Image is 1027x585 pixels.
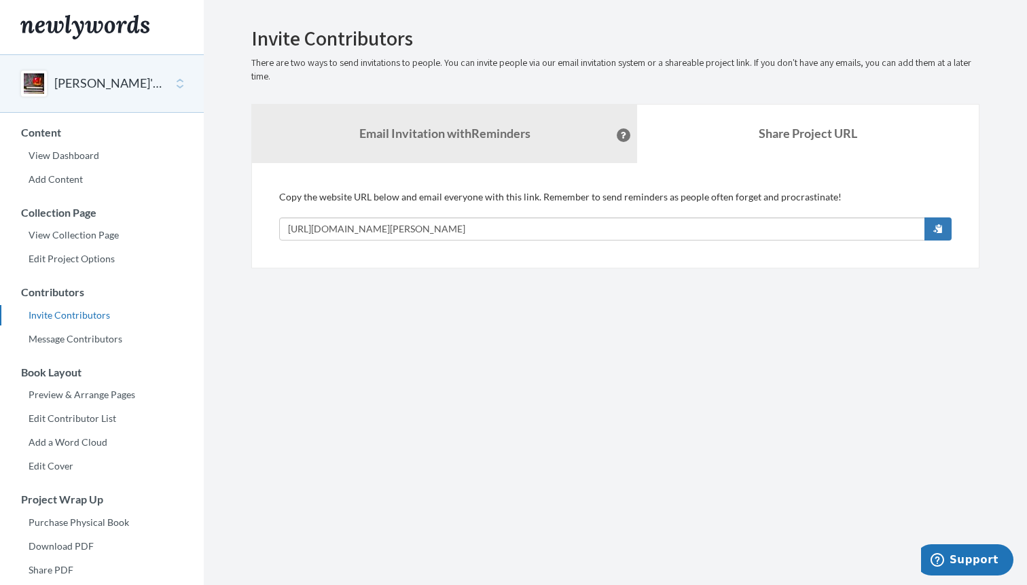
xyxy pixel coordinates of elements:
[251,56,979,84] p: There are two ways to send invitations to people. You can invite people via our email invitation ...
[20,15,149,39] img: Newlywords logo
[359,126,530,141] strong: Email Invitation with Reminders
[279,190,952,241] div: Copy the website URL below and email everyone with this link. Remember to send reminders as peopl...
[1,126,204,139] h3: Content
[759,126,857,141] b: Share Project URL
[921,544,1013,578] iframe: Opens a widget where you can chat to one of our agents
[54,75,164,92] button: [PERSON_NAME]'s bday
[1,286,204,298] h3: Contributors
[1,366,204,378] h3: Book Layout
[1,207,204,219] h3: Collection Page
[251,27,979,50] h2: Invite Contributors
[1,493,204,506] h3: Project Wrap Up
